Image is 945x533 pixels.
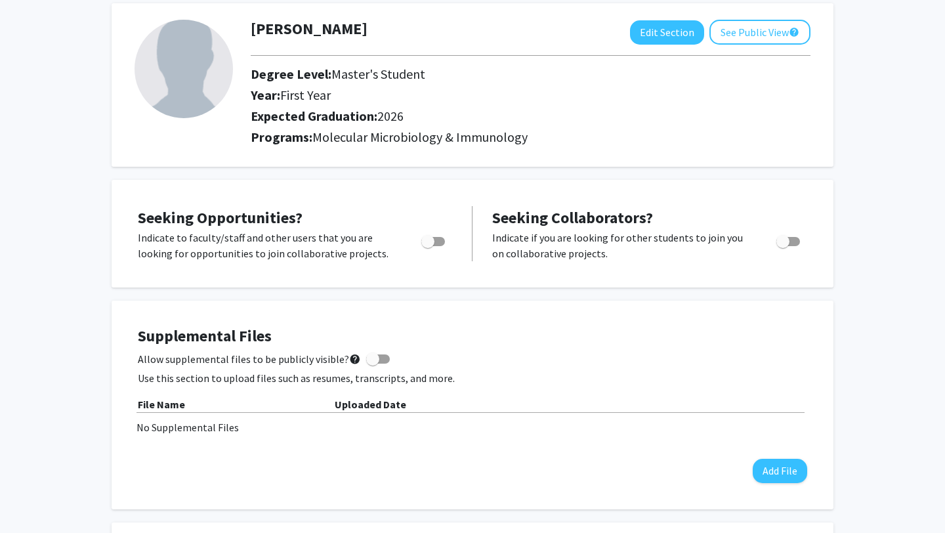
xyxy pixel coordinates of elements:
img: Profile Picture [135,20,233,118]
span: Seeking Collaborators? [492,207,653,228]
p: Indicate to faculty/staff and other users that you are looking for opportunities to join collabor... [138,230,396,261]
span: 2026 [377,108,404,124]
span: First Year [280,87,331,103]
h4: Supplemental Files [138,327,807,346]
h2: Year: [251,87,698,103]
h2: Programs: [251,129,810,145]
button: Edit Section [630,20,704,45]
span: Master's Student [331,66,425,82]
b: File Name [138,398,185,411]
div: Toggle [771,230,807,249]
h2: Degree Level: [251,66,698,82]
h2: Expected Graduation: [251,108,698,124]
b: Uploaded Date [335,398,406,411]
h1: [PERSON_NAME] [251,20,367,39]
button: See Public View [709,20,810,45]
span: Allow supplemental files to be publicly visible? [138,351,361,367]
p: Indicate if you are looking for other students to join you on collaborative projects. [492,230,751,261]
iframe: Chat [10,474,56,523]
button: Add File [753,459,807,483]
span: Molecular Microbiology & Immunology [312,129,528,145]
p: Use this section to upload files such as resumes, transcripts, and more. [138,370,807,386]
mat-icon: help [349,351,361,367]
span: Seeking Opportunities? [138,207,303,228]
div: Toggle [416,230,452,249]
div: No Supplemental Files [136,419,808,435]
mat-icon: help [789,24,799,40]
